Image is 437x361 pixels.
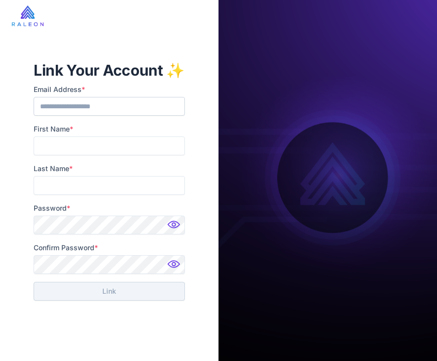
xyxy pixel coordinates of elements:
[12,5,44,26] img: raleon-logo-whitebg.9aac0268.jpg
[165,218,185,237] img: Password hidden
[165,257,185,277] img: Password hidden
[34,84,185,95] label: Email Address
[34,242,185,253] label: Confirm Password
[34,282,185,301] button: Link
[34,124,185,135] label: First Name
[34,163,185,174] label: Last Name
[34,203,185,214] label: Password
[34,60,185,80] h1: Link Your Account ✨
